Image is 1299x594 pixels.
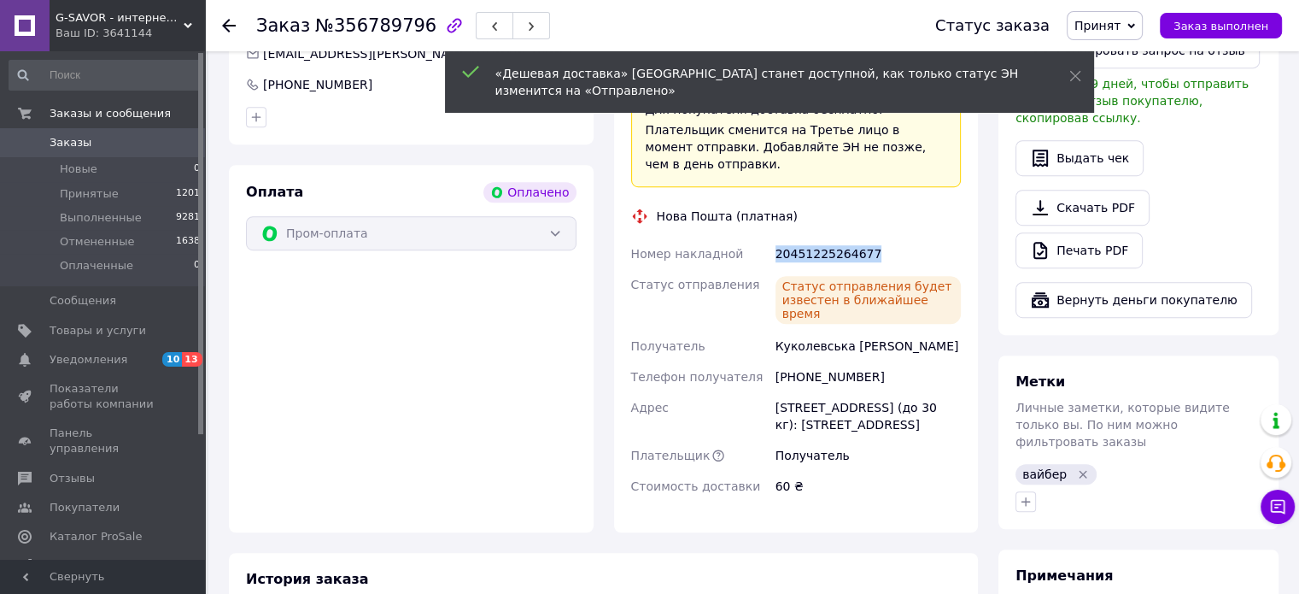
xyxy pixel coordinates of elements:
[1022,468,1067,481] span: вайбер
[176,210,200,226] span: 9281
[1173,20,1268,32] span: Заказ выполнен
[775,276,961,324] div: Статус отправления будет известен в ближайшее время
[483,182,576,203] div: Оплачено
[50,500,120,515] span: Покупатели
[631,370,764,384] span: Телефон получателя
[652,208,802,225] div: Нова Пошта (платная)
[50,352,127,368] span: Уведомления
[772,392,964,440] div: [STREET_ADDRESS] (до 30 кг): [STREET_ADDRESS]
[50,293,116,309] span: Сообщения
[50,558,113,573] span: Аналитика
[50,471,95,486] span: Отзывы
[1076,468,1090,481] svg: Удалить метку
[1015,77,1249,125] span: У вас есть 29 дней, чтобы отправить запрос на отзыв покупателю, скопировав ссылку.
[60,186,119,202] span: Принятые
[772,238,964,269] div: 20451225264677
[772,362,964,392] div: [PHONE_NUMBER]
[60,162,97,177] span: Новые
[263,47,571,61] span: [EMAIL_ADDRESS][PERSON_NAME][DOMAIN_NAME]
[50,135,91,150] span: Заказы
[176,186,200,202] span: 1201
[222,17,236,34] div: Вернуться назад
[194,162,200,177] span: 0
[772,331,964,362] div: Куколевська [PERSON_NAME]
[256,15,310,36] span: Заказ
[60,210,142,226] span: Выполненные
[60,234,134,250] span: Отмененные
[261,76,374,93] div: [PHONE_NUMBER]
[631,479,761,493] span: Стоимость доставки
[182,352,202,367] span: 13
[1015,568,1113,584] span: Примечания
[246,184,303,200] span: Оплата
[1015,282,1252,318] button: Вернуть деньги покупателю
[1015,232,1143,268] a: Печать PDF
[162,352,182,367] span: 10
[50,426,158,456] span: Панель управления
[1015,373,1065,390] span: Метки
[1015,190,1150,226] a: Скачать PDF
[176,234,200,250] span: 1638
[1074,19,1121,32] span: Принят
[246,571,369,587] span: История заказа
[1160,13,1282,38] button: Заказ выполнен
[631,278,760,291] span: Статус отправления
[631,339,705,353] span: Получатель
[50,106,171,121] span: Заказы и сообщения
[315,15,436,36] span: №356789796
[56,10,184,26] span: G-SAVOR - интернет-магазин сумок, обуви и аксессуаров
[194,258,200,273] span: 0
[60,258,133,273] span: Оплаченные
[631,401,669,415] span: Адрес
[631,247,744,261] span: Номер накладной
[50,323,146,338] span: Товары и услуги
[50,529,142,544] span: Каталог ProSale
[772,471,964,502] div: 60 ₴
[1015,140,1144,176] button: Выдать чек
[495,65,1027,99] div: «Дешевая доставка» [GEOGRAPHIC_DATA] станет доступной, как только статус ЭН изменится на «Отправл...
[631,449,711,462] span: Плательщик
[56,26,205,41] div: Ваш ID: 3641144
[1015,401,1230,449] span: Личные заметки, которые видите только вы. По ним можно фильтровать заказы
[646,121,947,173] div: Плательщик сменится на Третье лицо в момент отправки. Добавляйте ЭН не позже, чем в день отправки.
[772,440,964,471] div: Получатель
[50,381,158,412] span: Показатели работы компании
[9,60,202,91] input: Поиск
[1261,490,1295,524] button: Чат с покупателем
[935,17,1050,34] div: Статус заказа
